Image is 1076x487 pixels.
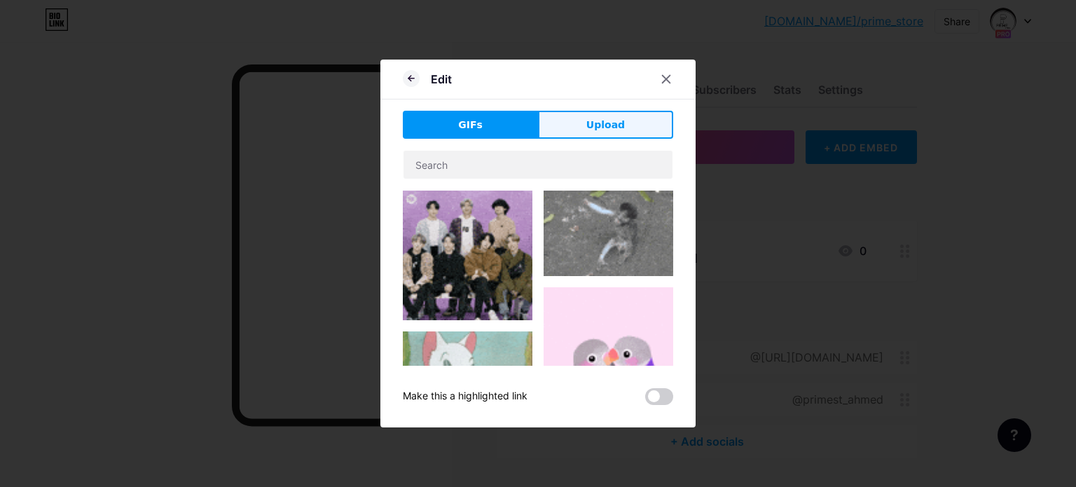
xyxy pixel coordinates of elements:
[403,191,532,320] img: Gihpy
[403,331,532,423] img: Gihpy
[458,118,483,132] span: GIFs
[403,151,672,179] input: Search
[403,388,527,405] div: Make this a highlighted link
[586,118,625,132] span: Upload
[403,111,538,139] button: GIFs
[431,71,452,88] div: Edit
[538,111,673,139] button: Upload
[544,191,673,276] img: Gihpy
[544,287,673,417] img: Gihpy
